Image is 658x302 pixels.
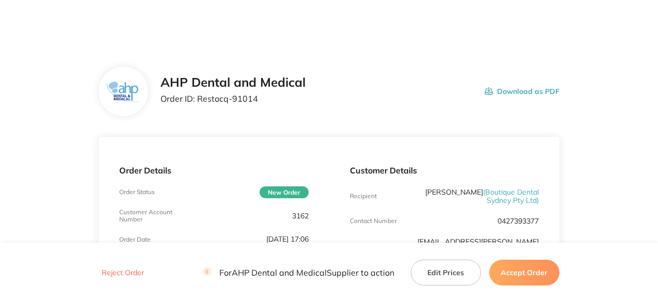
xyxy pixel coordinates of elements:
span: New Order [260,186,309,198]
p: Order Status [119,188,155,196]
p: For AHP Dental and Medical Supplier to action [203,267,394,277]
img: Restocq logo [54,14,157,30]
button: Accept Order [489,259,559,285]
p: Customer Account Number [119,209,182,223]
p: Order Date [119,236,151,243]
p: [PERSON_NAME] [413,188,539,204]
p: [DATE] 17:06 [266,235,309,243]
p: 3162 [292,212,309,220]
img: ZjN5bDlnNQ [107,82,140,102]
a: [EMAIL_ADDRESS][PERSON_NAME][DOMAIN_NAME] [418,237,539,255]
p: Order Details [119,166,308,175]
button: Download as PDF [485,75,559,107]
p: Contact Number [350,217,397,225]
h2: AHP Dental and Medical [161,75,306,90]
button: Reject Order [99,268,147,277]
button: Edit Prices [411,259,481,285]
p: Customer Details [350,166,539,175]
p: 0427393377 [497,217,539,225]
p: Recipient [350,193,377,200]
a: Restocq logo [54,14,157,31]
p: Order ID: Restocq- 91014 [161,94,306,103]
span: ( Boutique Dental Sydney Pty Ltd ) [483,187,539,205]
